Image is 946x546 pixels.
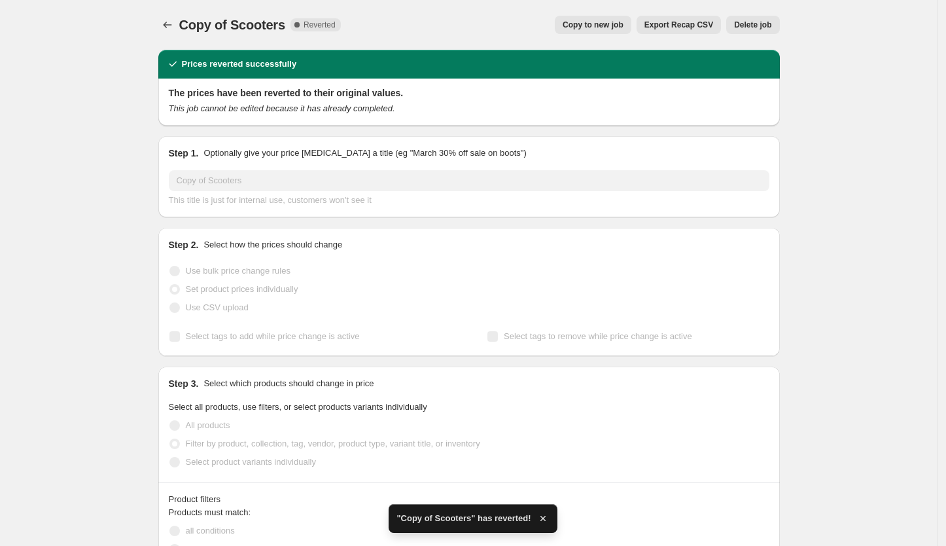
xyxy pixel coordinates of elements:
[169,507,251,517] span: Products must match:
[182,58,297,71] h2: Prices reverted successfully
[169,103,395,113] i: This job cannot be edited because it has already completed.
[186,331,360,341] span: Select tags to add while price change is active
[186,526,235,536] span: all conditions
[169,195,372,205] span: This title is just for internal use, customers won't see it
[203,147,526,160] p: Optionally give your price [MEDICAL_DATA] a title (eg "March 30% off sale on boots")
[203,238,342,251] p: Select how the prices should change
[396,512,531,525] span: "Copy of Scooters" has reverted!
[186,420,230,430] span: All products
[169,493,769,506] div: Product filters
[563,20,623,30] span: Copy to new job
[734,20,771,30] span: Delete job
[186,284,298,294] span: Set product prices individually
[179,18,285,32] span: Copy of Scooters
[726,16,779,34] button: Delete job
[169,238,199,251] h2: Step 2.
[169,402,427,412] span: Select all products, use filters, or select products variants individually
[186,266,290,276] span: Use bulk price change rules
[203,377,374,390] p: Select which products should change in price
[186,439,480,448] span: Filter by product, collection, tag, vendor, product type, variant title, or inventory
[555,16,631,34] button: Copy to new job
[158,16,177,34] button: Price change jobs
[637,16,721,34] button: Export Recap CSV
[504,331,692,341] span: Select tags to remove while price change is active
[186,457,316,467] span: Select product variants individually
[169,147,199,160] h2: Step 1.
[304,20,336,30] span: Reverted
[644,20,713,30] span: Export Recap CSV
[186,302,249,312] span: Use CSV upload
[169,377,199,390] h2: Step 3.
[169,86,769,100] h2: The prices have been reverted to their original values.
[169,170,769,191] input: 30% off holiday sale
